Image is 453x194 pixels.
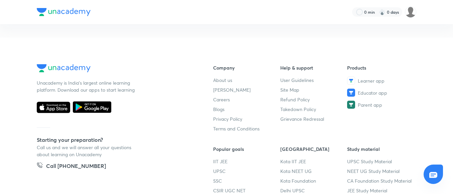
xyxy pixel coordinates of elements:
img: Educator app [347,89,355,97]
a: Kota NEET UG [280,168,347,175]
img: Company Logo [37,8,91,16]
a: Blogs [213,106,280,113]
a: [PERSON_NAME] [213,86,280,93]
a: NEET UG Study Material [347,168,414,175]
img: Parent app [347,101,355,109]
a: Site Map [280,86,347,93]
h6: [GEOGRAPHIC_DATA] [280,145,347,153]
a: CSIR UGC NET [213,187,280,194]
a: UPSC Study Material [347,158,414,165]
p: Call us and we will answer all your questions about learning on Unacademy [37,144,137,158]
a: Educator app [347,89,414,97]
a: Delhi UPSC [280,187,347,194]
a: IIT JEE [213,158,280,165]
a: Company Logo [37,64,192,74]
a: Careers [213,96,280,103]
h6: Company [213,64,280,71]
a: Kota Foundation [280,177,347,184]
img: chirag [405,6,416,18]
h6: Help & support [280,64,347,71]
p: Unacademy is India’s largest online learning platform. Download our apps to start learning [37,79,137,93]
a: JEE Study Material [347,187,414,194]
span: Careers [213,96,230,103]
h6: Popular goals [213,145,280,153]
a: Grievance Redressal [280,115,347,122]
a: Privacy Policy [213,115,280,122]
img: Learner app [347,77,355,85]
a: SSC [213,177,280,184]
a: Terms and Conditions [213,125,280,132]
span: Parent app [358,101,382,108]
img: Company Logo [37,64,91,72]
a: Call [PHONE_NUMBER] [37,162,106,171]
a: CA Foundation Study Material [347,177,414,184]
a: Kota IIT JEE [280,158,347,165]
h6: Study material [347,145,414,153]
a: About us [213,77,280,84]
span: Learner app [358,77,385,84]
span: Educator app [358,89,387,96]
h5: Call [PHONE_NUMBER] [46,162,106,171]
img: streak [379,9,386,15]
a: Parent app [347,101,414,109]
a: Refund Policy [280,96,347,103]
a: UPSC [213,168,280,175]
h6: Products [347,64,414,71]
h5: Starting your preparation? [37,136,192,144]
a: User Guidelines [280,77,347,84]
a: Takedown Policy [280,106,347,113]
a: Learner app [347,77,414,85]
